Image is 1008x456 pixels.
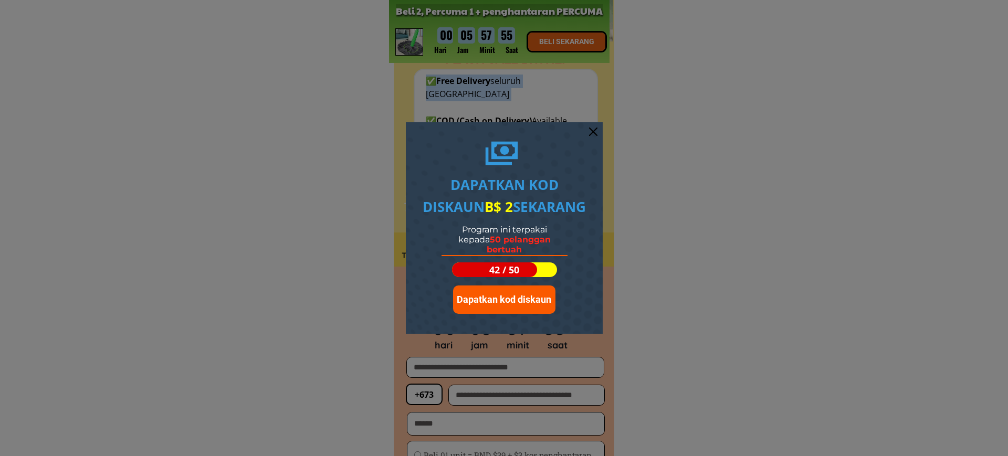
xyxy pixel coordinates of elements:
[441,225,568,255] div: Program ini terpakai kepada
[485,197,513,216] span: B$ 2
[417,174,591,218] h1: Dapatkan kod diskaun sekarang
[487,235,551,254] span: 50 pelanggan bertuah
[457,294,551,305] span: Dapatkan kod diskaun
[484,262,524,278] h3: 42 / 50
